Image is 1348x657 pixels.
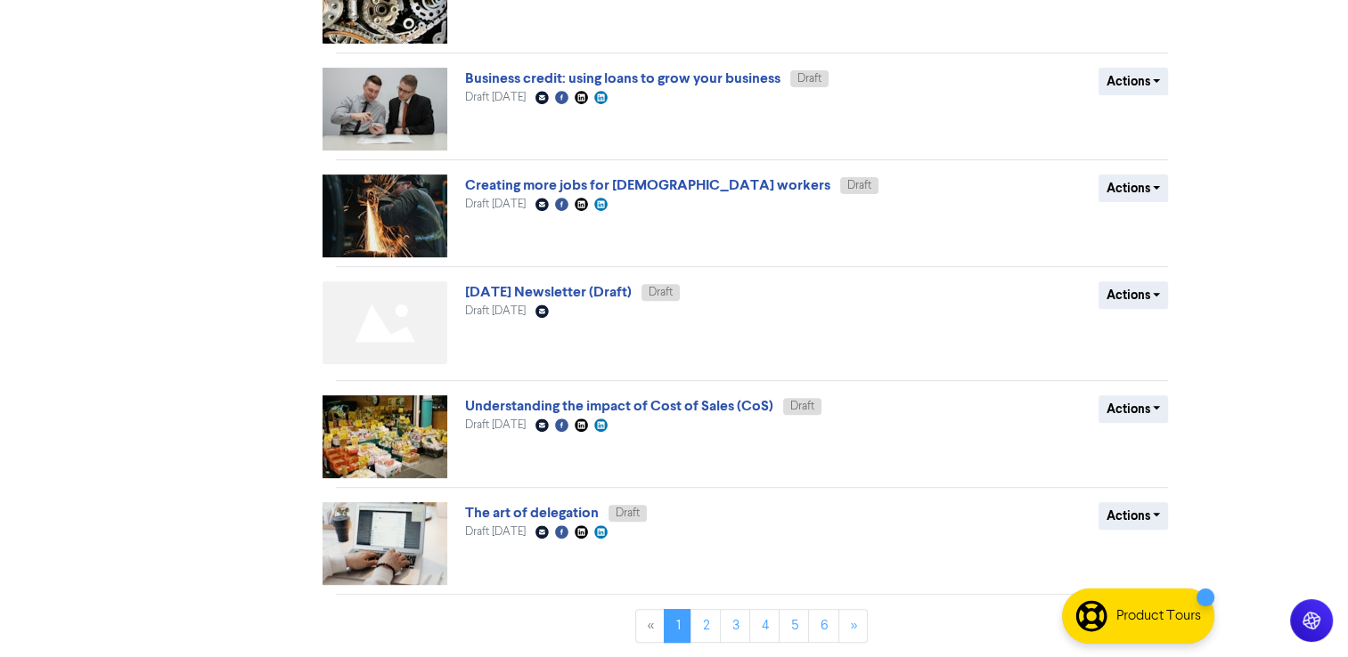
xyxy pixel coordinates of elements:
a: [DATE] Newsletter (Draft) [465,283,632,301]
span: Draft [DATE] [465,199,526,210]
a: Page 1 is your current page [664,609,691,643]
img: image_1755057128016.jpg [323,174,447,257]
a: Page 3 [720,609,750,643]
span: Draft [797,73,821,85]
span: Draft [649,287,673,298]
a: Business credit: using loans to grow your business [465,69,780,87]
button: Actions [1099,395,1169,423]
img: image_1753887927699.jpg [323,395,447,478]
img: image_1755057131289.jpg [323,68,447,150]
span: Draft [DATE] [465,92,526,103]
a: Page 4 [749,609,780,643]
a: » [838,609,868,643]
a: The art of delegation [465,504,599,522]
button: Actions [1099,502,1169,530]
span: Draft [DATE] [465,419,526,431]
img: image_1753887930029.jpg [323,502,447,585]
span: Draft [847,180,871,191]
iframe: Chat Widget [1125,465,1348,657]
a: Creating more jobs for [DEMOGRAPHIC_DATA] workers [465,176,830,194]
span: Draft [DATE] [465,305,526,317]
a: Understanding the impact of Cost of Sales (CoS) [465,397,773,415]
button: Actions [1099,281,1169,309]
span: Draft [790,401,814,412]
span: Draft [DATE] [465,526,526,538]
button: Actions [1099,68,1169,95]
button: Actions [1099,174,1169,202]
img: Not found [323,281,447,364]
span: Draft [616,507,640,519]
a: Page 2 [690,609,721,643]
a: Page 6 [808,609,839,643]
a: Page 5 [779,609,809,643]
